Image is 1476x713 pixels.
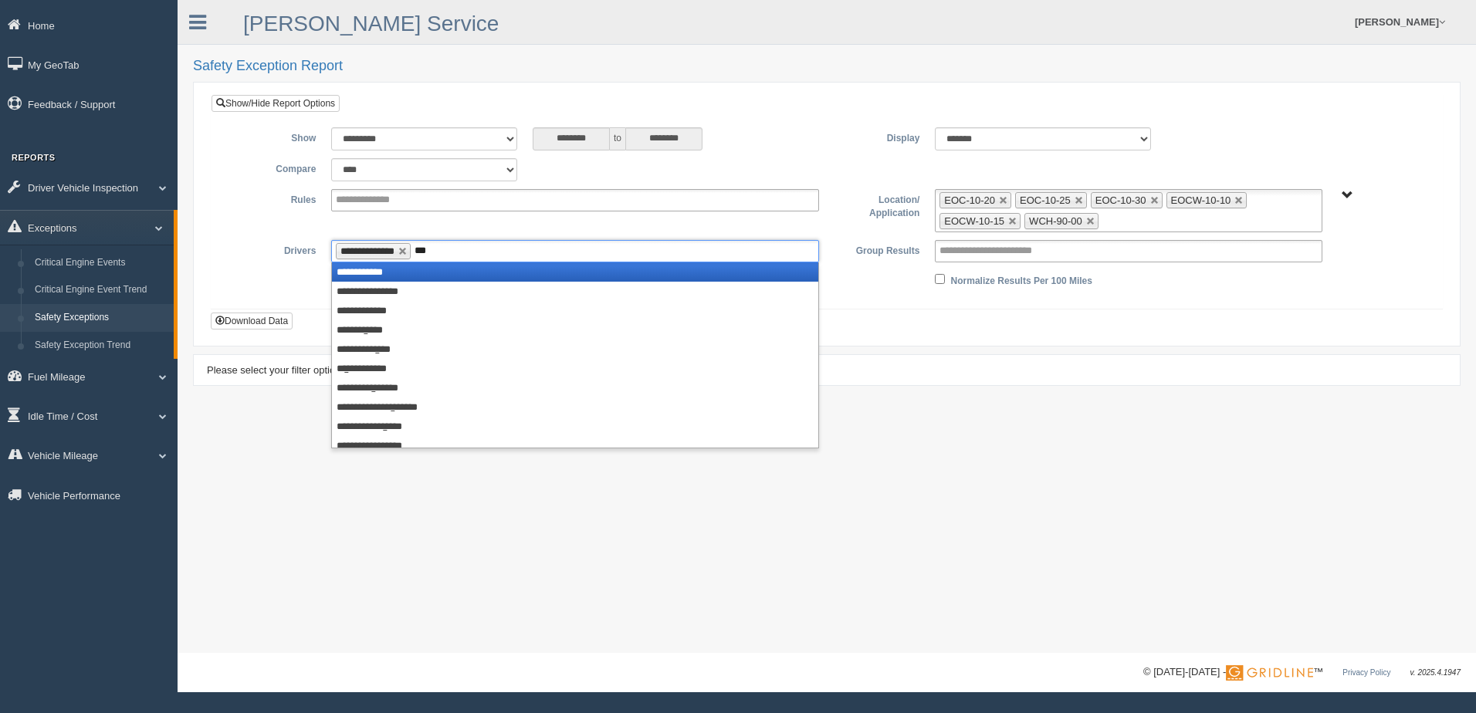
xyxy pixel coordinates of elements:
[223,189,323,208] label: Rules
[28,332,174,360] a: Safety Exception Trend
[28,304,174,332] a: Safety Exceptions
[28,276,174,304] a: Critical Engine Event Trend
[28,249,174,277] a: Critical Engine Events
[944,194,995,206] span: EOC-10-20
[1029,215,1082,227] span: WCH-90-00
[827,240,927,259] label: Group Results
[827,127,927,146] label: Display
[1095,194,1146,206] span: EOC-10-30
[951,270,1092,289] label: Normalize Results Per 100 Miles
[1410,668,1461,677] span: v. 2025.4.1947
[827,189,927,221] label: Location/ Application
[223,127,323,146] label: Show
[1171,194,1231,206] span: EOCW-10-10
[1342,668,1390,677] a: Privacy Policy
[1143,664,1461,681] div: © [DATE]-[DATE] - ™
[944,215,1004,227] span: EOCW-10-15
[207,364,571,376] span: Please select your filter options above and click "Apply Filters" to view your report.
[1020,194,1071,206] span: EOC-10-25
[223,158,323,177] label: Compare
[193,59,1461,74] h2: Safety Exception Report
[211,313,293,329] button: Download Data
[212,95,340,112] a: Show/Hide Report Options
[1226,665,1313,681] img: Gridline
[223,240,323,259] label: Drivers
[610,127,625,150] span: to
[243,12,499,35] a: [PERSON_NAME] Service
